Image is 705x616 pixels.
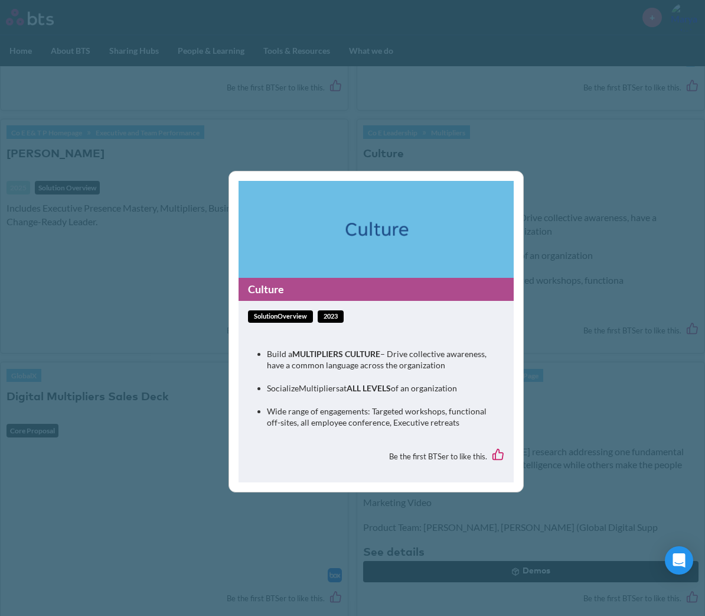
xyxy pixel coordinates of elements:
[267,406,495,429] p: Wide range of engagements: Targeted workshops, functional off-sites, all employee conference, Exe...
[248,440,504,473] div: Be the first BTSer to like this.
[345,349,380,359] strong: CULTURE
[267,348,495,371] p: Build a – Drive collective awareness, have a common language across the organization
[665,546,693,575] div: Open Intercom Messenger
[248,310,313,323] span: solutionOverview
[347,383,391,393] strong: ALL LEVELS
[239,278,514,301] a: Culture
[267,382,495,394] p: Socialize at of an organization
[299,383,340,393] em: Multipliers
[318,310,344,323] span: 2023
[292,349,343,359] strong: MULTIPLIERS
